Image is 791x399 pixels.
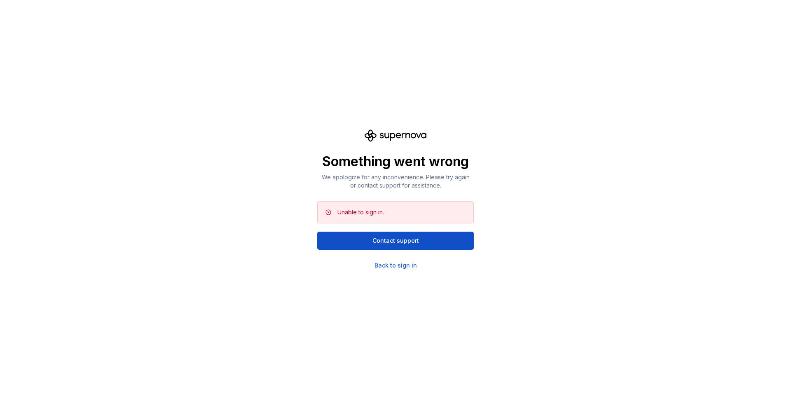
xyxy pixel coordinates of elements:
p: We apologize for any inconvenience. Please try again or contact support for assistance. [317,173,474,190]
div: Unable to sign in. [337,208,384,216]
a: Back to sign in [374,261,417,270]
button: Contact support [317,232,474,250]
p: Something went wrong [317,153,474,170]
span: Contact support [372,237,419,245]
